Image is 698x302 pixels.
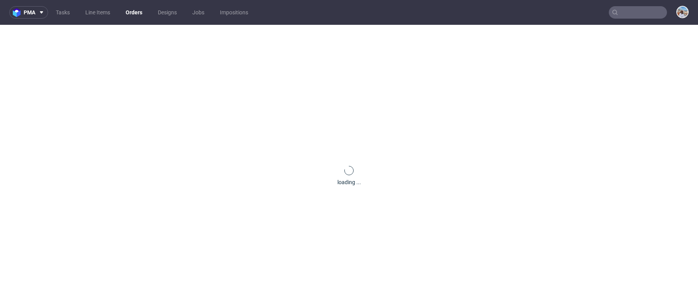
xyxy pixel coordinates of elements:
button: pma [9,6,48,19]
a: Designs [153,6,181,19]
img: Marta Kozłowska [677,7,688,17]
a: Impositions [215,6,253,19]
a: Jobs [188,6,209,19]
img: logo [13,8,24,17]
div: loading ... [337,178,361,186]
a: Tasks [51,6,74,19]
a: Orders [121,6,147,19]
a: Line Items [81,6,115,19]
span: pma [24,10,35,15]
